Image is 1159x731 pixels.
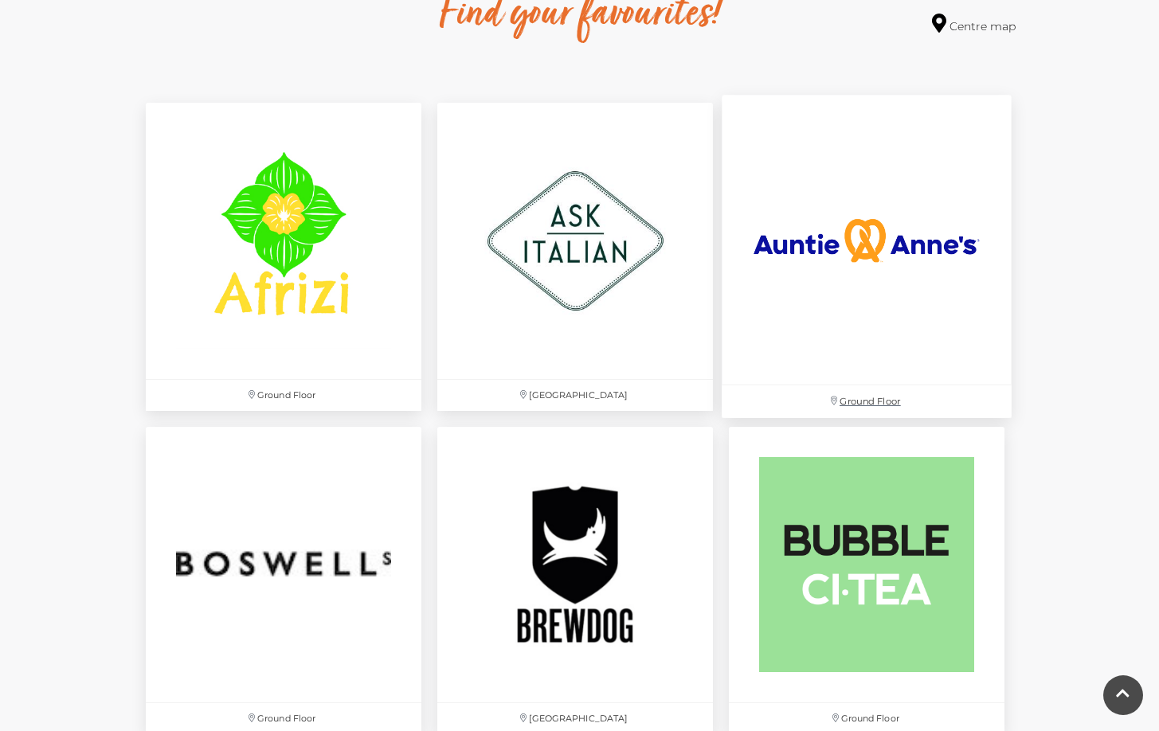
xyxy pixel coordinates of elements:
[429,95,721,418] a: [GEOGRAPHIC_DATA]
[722,385,1012,418] p: Ground Floor
[138,95,429,418] a: Ground Floor
[437,380,713,411] p: [GEOGRAPHIC_DATA]
[714,87,1020,427] a: Ground Floor
[146,380,421,411] p: Ground Floor
[932,14,1016,35] a: Centre map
